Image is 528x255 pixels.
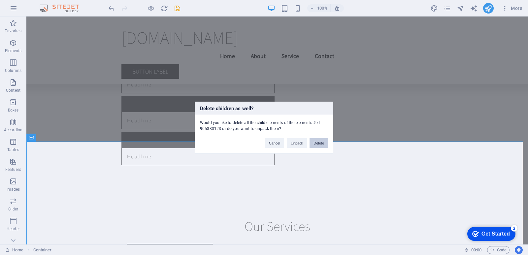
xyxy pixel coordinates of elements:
[5,3,53,17] div: Get Started 3 items remaining, 40% complete
[19,7,48,13] div: Get Started
[265,138,284,148] button: Cancel
[195,114,333,131] div: Would you like to delete all the child elements of the elements #ed-905383123 or do you want to u...
[310,138,328,148] button: Delete
[49,1,55,8] div: 3
[287,138,307,148] button: Unpack
[195,102,333,114] h3: Delete children as well?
